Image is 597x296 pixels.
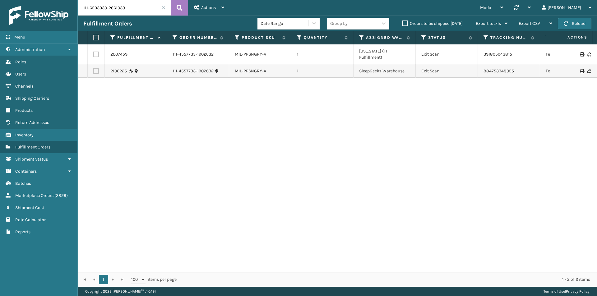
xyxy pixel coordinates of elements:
[179,35,217,40] label: Order Number
[54,193,68,198] span: ( 2829 )
[235,68,266,74] a: MIL-PPSNGRY-A
[83,20,132,27] h3: Fulfillment Orders
[9,6,68,25] img: logo
[110,68,127,74] a: 2106225
[173,51,214,57] a: 111-4557733-1902632
[131,275,177,284] span: items per page
[242,35,279,40] label: Product SKU
[173,68,214,74] a: 111-4557733-1902632
[566,289,590,294] a: Privacy Policy
[558,18,591,29] button: Reload
[15,205,44,210] span: Shipment Cost
[15,193,53,198] span: Marketplace Orders
[15,181,31,186] span: Batches
[476,21,501,26] span: Export to .xls
[330,20,348,27] div: Group by
[490,35,528,40] label: Tracking Number
[484,68,514,74] a: 884753348055
[366,35,404,40] label: Assigned Warehouse
[185,276,590,283] div: 1 - 2 of 2 items
[580,52,584,57] i: Print Label
[15,169,37,174] span: Containers
[201,5,216,10] span: Actions
[110,51,127,57] a: 2007459
[15,132,34,138] span: Inventory
[15,120,49,125] span: Return Addresses
[548,32,591,43] span: Actions
[15,59,26,65] span: Roles
[354,64,416,78] td: SleepGeekz Warehouse
[15,229,30,235] span: Reports
[519,21,540,26] span: Export CSV
[580,69,584,73] i: Print Label
[416,64,478,78] td: Exit Scan
[354,44,416,64] td: [US_STATE] (TF Fulfillment)
[15,157,48,162] span: Shipment Status
[15,144,50,150] span: Fulfillment Orders
[291,64,354,78] td: 1
[587,52,591,57] i: Never Shipped
[15,108,33,113] span: Products
[85,287,156,296] p: Copyright 2023 [PERSON_NAME]™ v 1.0.191
[15,217,46,222] span: Rate Calculator
[15,96,49,101] span: Shipping Carriers
[235,52,266,57] a: MIL-PPSNGRY-A
[416,44,478,64] td: Exit Scan
[304,35,341,40] label: Quantity
[587,69,591,73] i: Never Shipped
[15,71,26,77] span: Users
[484,52,512,57] a: 391895943815
[15,47,45,52] span: Administration
[428,35,466,40] label: Status
[99,275,108,284] a: 1
[131,276,141,283] span: 100
[544,289,565,294] a: Terms of Use
[402,21,463,26] label: Orders to be shipped [DATE]
[544,287,590,296] div: |
[261,20,309,27] div: Date Range
[14,34,25,40] span: Menu
[15,84,34,89] span: Channels
[291,44,354,64] td: 1
[117,35,155,40] label: Fulfillment Order Id
[480,5,491,10] span: Mode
